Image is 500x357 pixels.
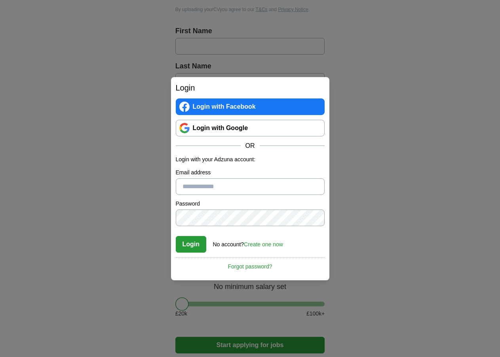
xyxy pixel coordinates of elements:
[176,168,325,177] label: Email address
[176,236,207,253] button: Login
[176,82,325,94] h2: Login
[176,120,325,136] a: Login with Google
[176,200,325,208] label: Password
[176,257,325,271] a: Forgot password?
[176,98,325,115] a: Login with Facebook
[241,141,260,151] span: OR
[244,241,283,247] a: Create one now
[176,155,325,164] p: Login with your Adzuna account:
[213,236,283,249] div: No account?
